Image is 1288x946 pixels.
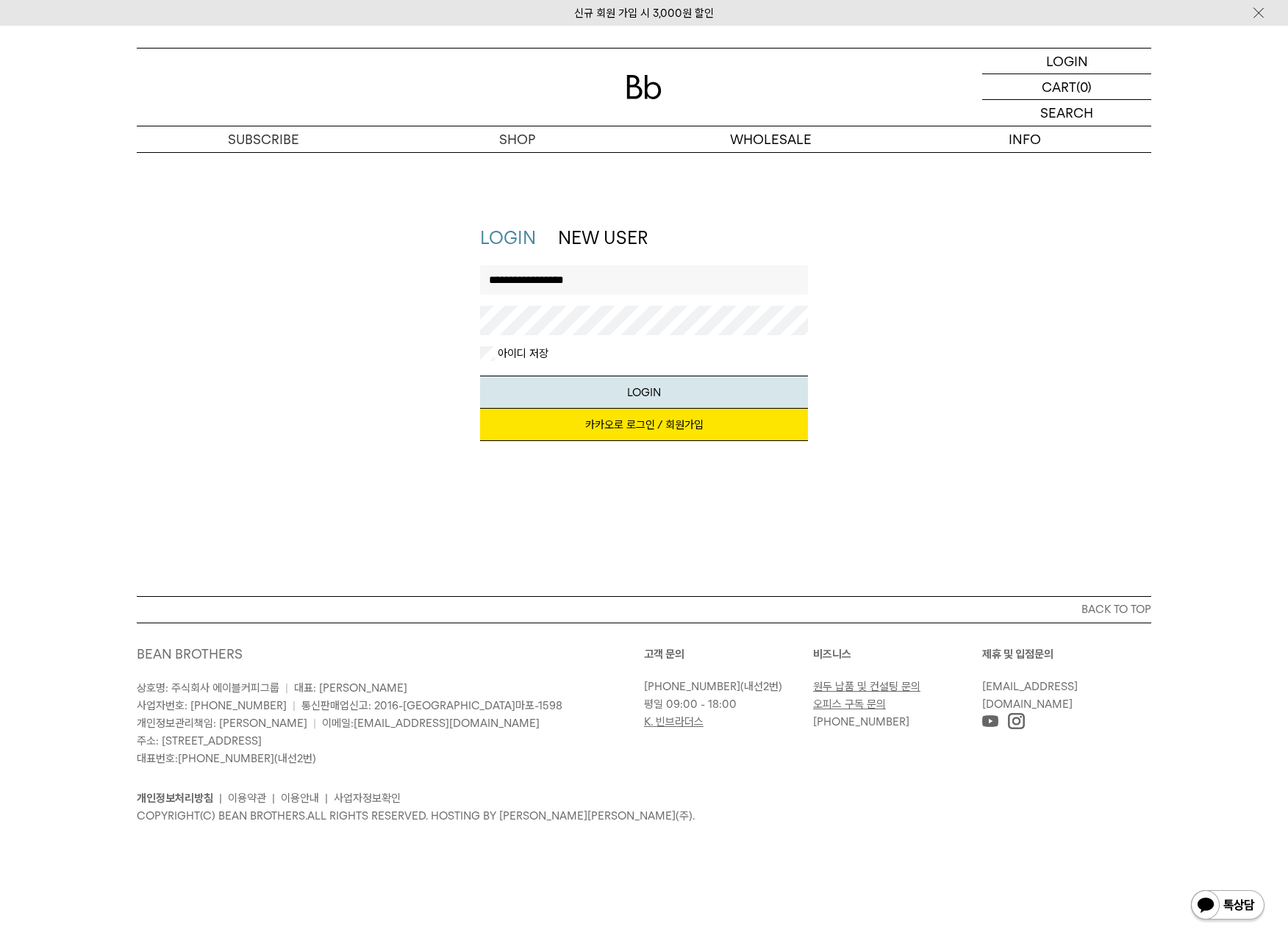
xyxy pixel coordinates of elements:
a: [EMAIL_ADDRESS][DOMAIN_NAME] [354,717,540,730]
a: [PHONE_NUMBER] [813,715,909,728]
a: 카카오로 로그인 / 회원가입 [480,409,809,441]
a: 이용안내 [281,792,319,805]
label: 아이디 저장 [495,346,548,361]
button: BACK TO TOP [137,596,1151,623]
a: SHOP [390,126,644,152]
span: 대표번호: (내선2번) [137,752,316,765]
a: LOGIN [480,227,536,248]
a: 오피스 구독 문의 [813,698,886,711]
a: NEW USER [558,227,648,248]
p: SEARCH [1040,100,1093,126]
a: 사업자정보확인 [334,792,401,805]
a: [PHONE_NUMBER] [178,752,274,765]
span: | [285,681,288,695]
img: 로고 [626,75,662,99]
p: INFO [898,126,1151,152]
a: 이용약관 [228,792,266,805]
a: 개인정보처리방침 [137,792,213,805]
p: LOGIN [1046,49,1088,74]
p: (0) [1076,74,1092,99]
a: K. 빈브라더스 [644,715,704,728]
button: LOGIN [480,376,809,409]
p: 비즈니스 [813,645,982,663]
span: 상호명: 주식회사 에이블커피그룹 [137,681,279,695]
span: 주소: [STREET_ADDRESS] [137,734,262,748]
p: COPYRIGHT(C) BEAN BROTHERS. ALL RIGHTS RESERVED. HOSTING BY [PERSON_NAME][PERSON_NAME](주). [137,807,1151,825]
a: CART (0) [982,74,1151,100]
li: | [272,789,275,807]
a: [PHONE_NUMBER] [644,680,740,693]
a: SUBSCRIBE [137,126,390,152]
p: CART [1042,74,1076,99]
span: | [313,717,316,730]
p: 평일 09:00 - 18:00 [644,695,806,713]
li: | [219,789,222,807]
p: 고객 문의 [644,645,813,663]
a: BEAN BROTHERS [137,646,243,662]
a: 신규 회원 가입 시 3,000원 할인 [574,7,714,20]
span: 대표: [PERSON_NAME] [294,681,407,695]
li: | [325,789,328,807]
p: WHOLESALE [644,126,898,152]
p: 제휴 및 입점문의 [982,645,1151,663]
span: 통신판매업신고: 2016-[GEOGRAPHIC_DATA]마포-1598 [301,699,562,712]
a: [EMAIL_ADDRESS][DOMAIN_NAME] [982,680,1078,711]
p: (내선2번) [644,678,806,695]
a: LOGIN [982,49,1151,74]
span: 이메일: [322,717,540,730]
span: 개인정보관리책임: [PERSON_NAME] [137,717,307,730]
a: 원두 납품 및 컨설팅 문의 [813,680,920,693]
span: 사업자번호: [PHONE_NUMBER] [137,699,287,712]
img: 카카오톡 채널 1:1 채팅 버튼 [1189,889,1266,924]
span: | [293,699,296,712]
